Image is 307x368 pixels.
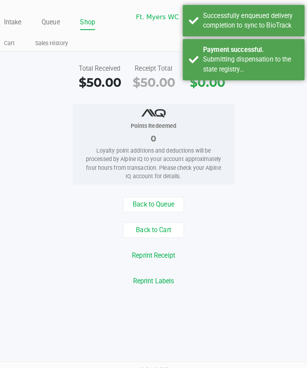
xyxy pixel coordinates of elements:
a: Cart [6,38,17,48]
div: Loyalty point additions and deductions will be processed by Alpine IQ to your account approximate... [86,144,221,178]
button: Logout [255,38,275,48]
button: Back to Queue [124,194,183,209]
div: Receipt Total [133,63,174,72]
button: Open Drawer [206,38,242,48]
div: 0 [86,130,221,142]
span: Ft. Myers WC [136,12,214,22]
a: Intake [6,16,23,28]
div: Successfully enqueued delivery completion to sync to BioTrack [202,11,296,30]
div: Submitting dispensation to the state registry... [202,54,296,73]
button: Back to Cart [124,219,183,234]
a: Shop [81,16,96,28]
div: Payment successful. [202,44,296,54]
div: $50.00 [80,72,121,90]
div: $50.00 [133,72,174,90]
button: Reprint Labels [128,269,179,284]
div: Total Received [80,63,121,72]
div: $0.00 [186,72,227,90]
span: Web: v1.40.0 [139,360,168,366]
span: Delivery Till 1 [239,4,258,29]
a: Queue [43,16,61,28]
button: Reprint Receipt [127,244,180,259]
div: Points Redeemed [86,120,221,128]
a: Sales History [37,38,69,48]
